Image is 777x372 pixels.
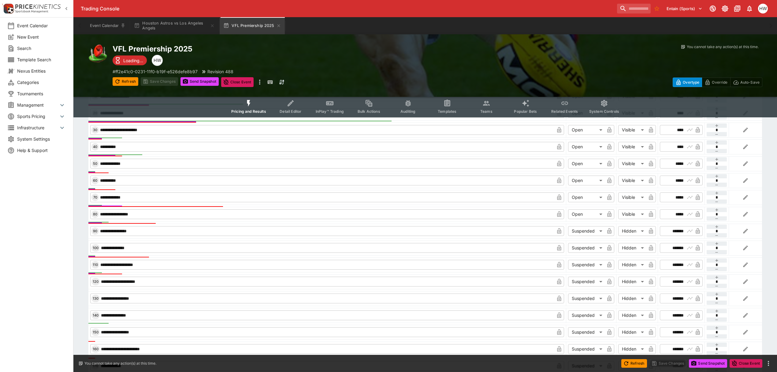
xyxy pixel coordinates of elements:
[113,44,437,54] h2: Copy To Clipboard
[618,226,646,236] div: Hidden
[438,109,456,114] span: Templates
[400,109,415,114] span: Auditing
[589,109,619,114] span: System Controls
[17,56,66,63] span: Template Search
[514,109,537,114] span: Popular Bets
[91,296,100,301] span: 130
[180,77,219,86] button: Send Snapshot
[17,124,58,131] span: Infrastructure
[17,22,66,29] span: Event Calendar
[758,4,768,13] div: Harrison Walker
[663,4,706,13] button: Select Tenant
[618,277,646,287] div: Hidden
[617,4,651,13] input: search
[91,279,100,284] span: 120
[226,96,624,117] div: Event type filters
[256,77,263,87] button: more
[568,243,604,253] div: Suspended
[568,310,604,320] div: Suspended
[568,277,604,287] div: Suspended
[732,3,743,14] button: Documentation
[744,3,755,14] button: Notifications
[17,45,66,51] span: Search
[91,330,100,334] span: 150
[15,10,48,13] img: Sportsbook Management
[358,109,380,114] span: Bulk Actions
[17,34,66,40] span: New Event
[568,176,604,185] div: Open
[17,90,66,97] span: Tournaments
[730,78,762,87] button: Auto-Save
[113,77,138,86] button: Refresh
[568,327,604,337] div: Suspended
[568,159,604,169] div: Open
[17,113,58,120] span: Sports Pricing
[618,159,646,169] div: Visible
[652,4,662,13] button: No Bookmarks
[689,359,727,368] button: Send Snapshot
[2,2,14,15] img: PriceKinetics Logo
[618,125,646,135] div: Visible
[673,78,762,87] div: Start From
[221,77,254,87] button: Close Event
[113,68,198,75] p: Copy To Clipboard
[17,136,66,142] span: System Settings
[568,209,604,219] div: Open
[92,145,99,149] span: 40
[621,359,647,368] button: Refresh
[91,313,100,317] span: 140
[740,79,760,85] p: Auto-Save
[480,109,493,114] span: Teams
[17,79,66,85] span: Categories
[765,360,772,367] button: more
[91,347,100,351] span: 160
[280,109,301,114] span: Detail Editor
[130,17,218,34] button: Houston Astros vs Los Angeles Angels
[702,78,730,87] button: Override
[81,6,615,12] div: Trading Console
[618,142,646,152] div: Visible
[568,125,604,135] div: Open
[730,359,762,368] button: Close Event
[92,229,99,233] span: 90
[88,44,108,64] img: australian_rules.png
[568,192,604,202] div: Open
[707,3,718,14] button: Connected to PK
[92,128,99,132] span: 30
[618,192,646,202] div: Visible
[91,263,99,267] span: 110
[92,161,99,166] span: 50
[220,17,284,34] button: VFL Premiership 2025
[152,55,163,66] div: Harry Walker
[618,243,646,253] div: Hidden
[687,44,759,50] p: You cannot take any action(s) at this time.
[618,310,646,320] div: Hidden
[568,260,604,270] div: Suspended
[683,79,699,85] p: Overtype
[568,344,604,354] div: Suspended
[756,2,770,15] button: Harrison Walker
[17,68,66,74] span: Nexus Entities
[673,78,702,87] button: Overtype
[568,294,604,303] div: Suspended
[568,226,604,236] div: Suspended
[618,327,646,337] div: Hidden
[92,212,99,216] span: 80
[719,3,731,14] button: Toggle light/dark mode
[712,79,727,85] p: Override
[17,102,58,108] span: Management
[92,195,99,199] span: 70
[84,361,156,366] p: You cannot take any action(s) at this time.
[123,57,143,64] p: Loading...
[568,142,604,152] div: Open
[618,209,646,219] div: Visible
[316,109,344,114] span: InPlay™ Trading
[17,147,66,154] span: Help & Support
[207,68,233,75] p: Revision 488
[92,178,99,183] span: 60
[618,344,646,354] div: Hidden
[91,246,100,250] span: 100
[86,17,129,34] button: Event Calendar
[618,176,646,185] div: Visible
[618,260,646,270] div: Hidden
